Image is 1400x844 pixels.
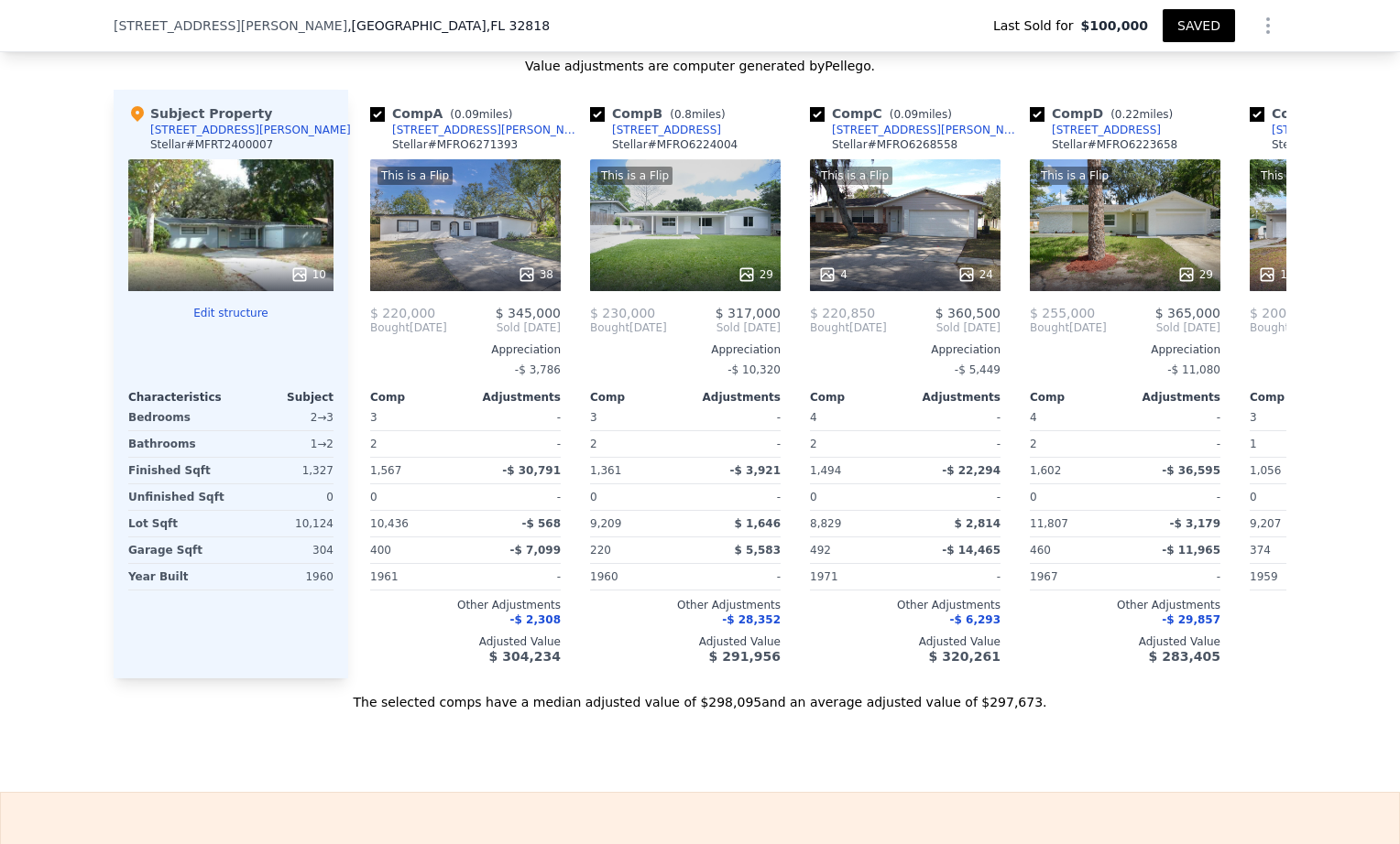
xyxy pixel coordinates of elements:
div: Comp C [810,104,959,123]
div: Adjusted Value [590,634,781,649]
div: 10 [290,265,326,284]
span: 0 [590,491,597,503]
a: [STREET_ADDRESS] [1030,123,1161,137]
div: Subject [231,390,334,405]
div: - [469,484,561,510]
span: 374 [1250,544,1271,557]
div: Characteristics [128,390,231,405]
span: 9,207 [1250,517,1281,530]
div: [STREET_ADDRESS] [612,123,721,137]
div: Comp E [1250,104,1398,123]
div: Lot Sqft [128,511,227,536]
div: Year Built [128,564,227,590]
div: 2 [590,431,682,457]
div: Comp [1030,390,1125,405]
span: ( miles) [443,108,520,121]
div: [STREET_ADDRESS][PERSON_NAME] [832,123,1023,137]
div: Other Adjustments [1030,598,1220,612]
span: Sold [DATE] [887,320,1001,335]
span: $100,000 [1080,16,1148,35]
button: SAVED [1163,9,1235,42]
span: , FL 32818 [487,18,550,33]
span: 9,209 [590,517,621,530]
div: 2 [370,431,462,457]
div: 1 → 2 [235,431,334,457]
span: $ 291,956 [709,649,781,664]
span: 0.8 [674,108,692,121]
div: Adjustments [465,390,561,405]
span: $ 1,646 [735,517,781,530]
span: $ 2,814 [955,517,1001,530]
div: 0 [235,484,334,510]
div: Stellar # MFRT2400007 [150,137,273,152]
span: 10,436 [370,517,409,530]
div: This is a Flip [1037,167,1112,185]
span: $ 304,234 [489,649,561,664]
div: Value adjustments are computer generated by Pellego . [114,57,1286,75]
div: Adjusted Value [810,634,1001,649]
button: Edit structure [128,306,334,320]
div: [DATE] [810,320,887,335]
span: -$ 6,293 [950,613,1001,626]
div: 304 [235,537,334,563]
div: - [469,431,561,457]
span: -$ 10,320 [727,363,781,376]
div: 38 [518,265,553,284]
div: - [689,431,781,457]
div: - [469,405,561,430]
div: Comp [370,390,465,405]
span: 3 [1250,411,1257,424]
span: Bought [1030,320,1069,335]
div: 10,124 [235,511,334,536]
span: 11,807 [1030,517,1068,530]
div: [STREET_ADDRESS][PERSON_NAME] [150,123,351,137]
div: [STREET_ADDRESS] [1052,123,1161,137]
span: Sold [DATE] [667,320,781,335]
div: The selected comps have a median adjusted value of $298,095 and an average adjusted value of $297... [114,678,1286,711]
span: -$ 11,965 [1162,544,1220,557]
span: 400 [370,544,391,557]
span: 0.22 [1115,108,1140,121]
div: This is a Flip [1257,167,1332,185]
span: -$ 5,449 [955,363,1001,376]
span: $ 220,850 [810,306,875,320]
div: Appreciation [1030,342,1220,357]
span: -$ 3,786 [515,363,561,376]
div: Finished Sqft [128,458,227,483]
span: -$ 22,294 [942,464,1001,477]
div: Comp [590,390,685,405]
div: 1960 [235,564,334,590]
div: 2 [1030,431,1121,457]
span: $ 200,000 [1250,306,1315,320]
div: - [689,484,781,510]
span: -$ 11,080 [1167,363,1220,376]
div: Comp D [1030,104,1180,123]
div: - [1129,405,1220,430]
span: 4 [1030,411,1037,424]
span: 3 [370,411,377,424]
span: -$ 30,791 [502,464,561,477]
div: 1971 [810,564,902,590]
span: -$ 3,921 [730,464,781,477]
span: 4 [810,411,817,424]
span: 1,056 [1250,464,1281,477]
span: -$ 7,099 [510,544,561,557]
span: $ 317,000 [716,306,781,320]
span: -$ 29,857 [1162,613,1220,626]
div: [DATE] [1250,320,1327,335]
button: Show Options [1250,7,1286,44]
div: Adjustments [685,390,781,405]
div: Appreciation [810,342,1001,357]
div: - [1129,564,1220,590]
span: Last Sold for [993,16,1081,35]
div: Stellar # MFRO6295943 [1272,137,1397,152]
span: Bought [590,320,629,335]
span: 460 [1030,544,1051,557]
div: This is a Flip [597,167,673,185]
div: 1,327 [235,458,334,483]
span: 492 [810,544,831,557]
span: $ 365,000 [1155,306,1220,320]
div: Adjusted Value [370,634,561,649]
span: 0 [1250,491,1257,503]
span: $ 255,000 [1030,306,1095,320]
